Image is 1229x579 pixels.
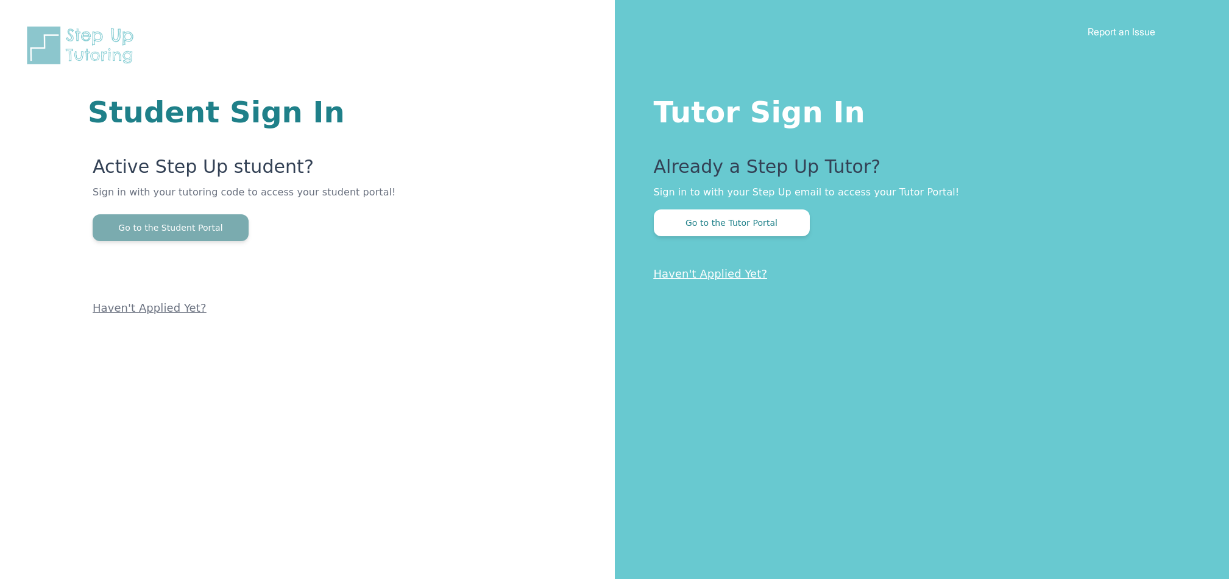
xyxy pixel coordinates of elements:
[93,214,249,241] button: Go to the Student Portal
[93,222,249,233] a: Go to the Student Portal
[1088,26,1155,38] a: Report an Issue
[654,156,1181,185] p: Already a Step Up Tutor?
[654,267,768,280] a: Haven't Applied Yet?
[93,156,469,185] p: Active Step Up student?
[24,24,141,66] img: Step Up Tutoring horizontal logo
[88,97,469,127] h1: Student Sign In
[93,185,469,214] p: Sign in with your tutoring code to access your student portal!
[654,217,810,228] a: Go to the Tutor Portal
[654,93,1181,127] h1: Tutor Sign In
[654,209,810,236] button: Go to the Tutor Portal
[93,301,207,314] a: Haven't Applied Yet?
[654,185,1181,200] p: Sign in to with your Step Up email to access your Tutor Portal!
